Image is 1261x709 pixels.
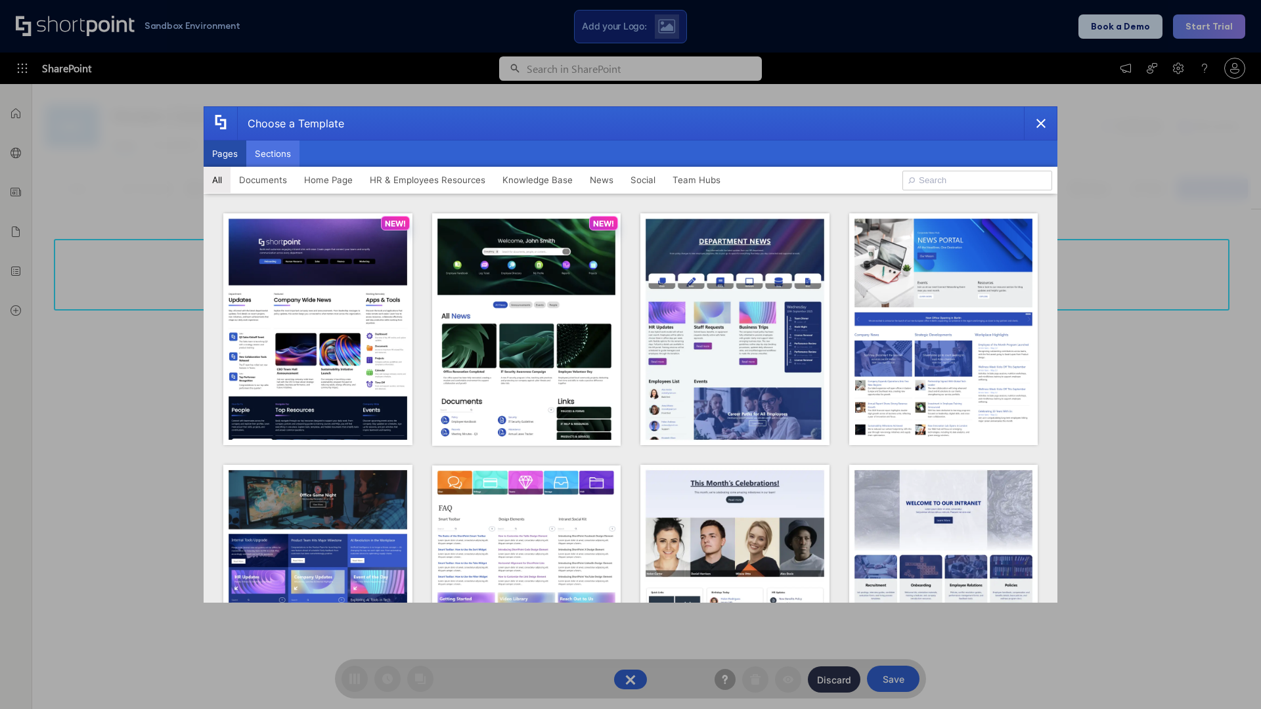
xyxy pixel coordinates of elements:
button: HR & Employees Resources [361,167,494,193]
div: Choose a Template [237,107,344,140]
input: Search [902,171,1052,190]
div: template selector [204,106,1057,603]
iframe: Chat Widget [1195,646,1261,709]
button: Knowledge Base [494,167,581,193]
button: Team Hubs [664,167,729,193]
p: NEW! [593,219,614,228]
button: All [204,167,231,193]
button: Social [622,167,664,193]
button: News [581,167,622,193]
button: Sections [246,140,299,167]
button: Documents [231,167,296,193]
button: Home Page [296,167,361,193]
p: NEW! [385,219,406,228]
button: Pages [204,140,246,167]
